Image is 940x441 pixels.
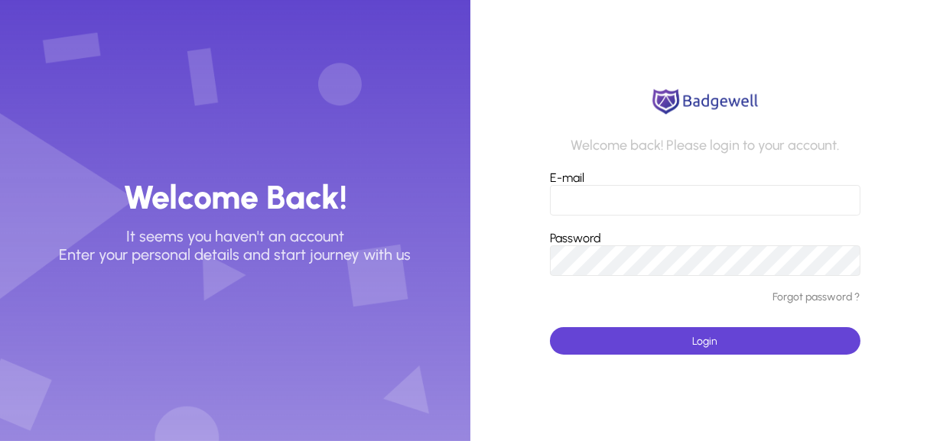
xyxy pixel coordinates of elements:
[123,177,347,218] h3: Welcome Back!
[550,170,584,185] label: E-mail
[692,335,717,348] span: Login
[550,327,860,355] button: Login
[571,138,839,154] p: Welcome back! Please login to your account.
[773,291,860,304] a: Forgot password ?
[59,245,411,264] p: Enter your personal details and start journey with us
[648,86,763,117] img: logo.png
[126,227,344,245] p: It seems you haven't an account
[550,231,601,245] label: Password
